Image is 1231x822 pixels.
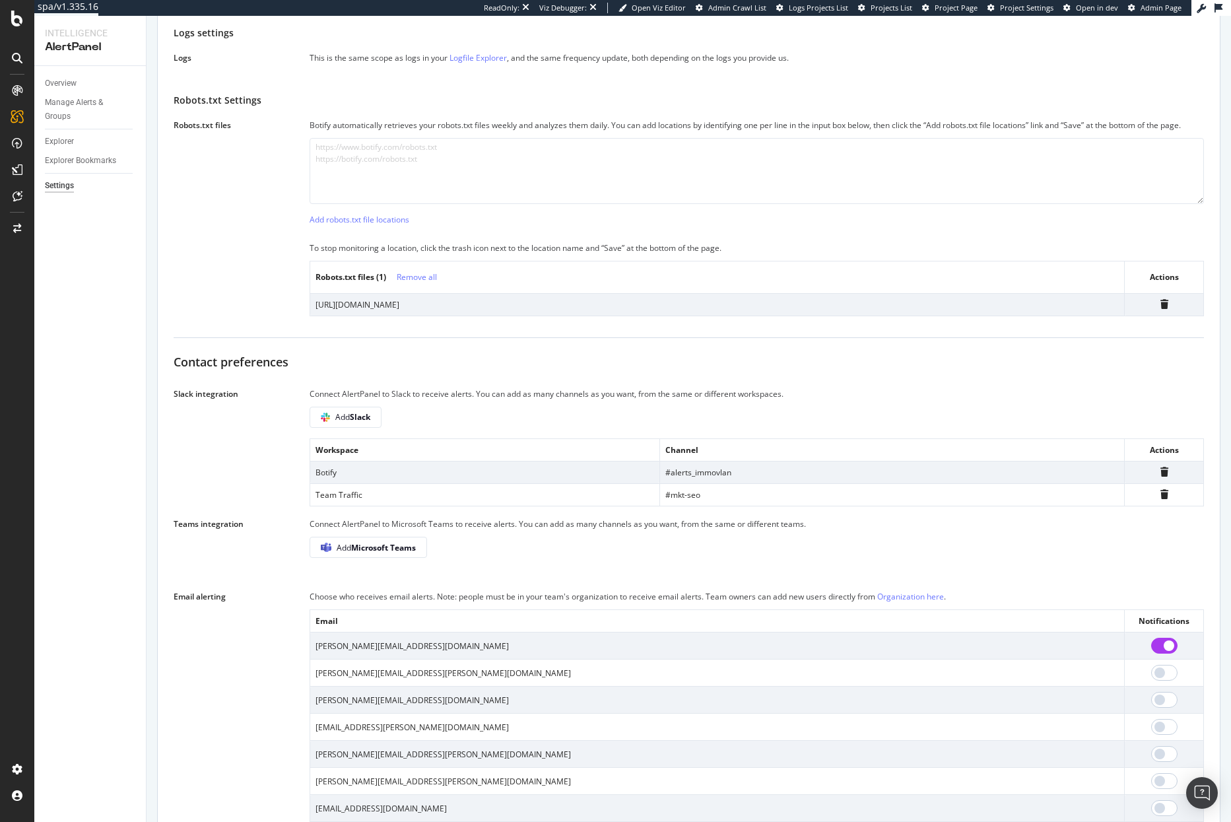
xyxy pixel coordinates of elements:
a: Admin Page [1128,3,1181,13]
td: [PERSON_NAME][EMAIL_ADDRESS][DOMAIN_NAME] [310,687,1125,714]
div: Actions [1130,271,1198,283]
span: Project Page [935,3,978,13]
td: [PERSON_NAME][EMAIL_ADDRESS][PERSON_NAME][DOMAIN_NAME] [310,741,1125,768]
th: Workspace [310,438,660,461]
div: Viz Debugger: [539,3,587,13]
td: [EMAIL_ADDRESS][PERSON_NAME][DOMAIN_NAME] [310,714,1125,741]
div: To stop monitoring a location, click the trash icon next to the location name and “Save” at the b... [310,241,1204,256]
div: Overview [45,77,77,90]
a: Manage Alerts & Groups [45,96,137,123]
div: Logs settings [174,26,1204,40]
div: Choose who receives email alerts. Note: people must be in your team's organization to receive ema... [310,590,1204,604]
a: Logfile Explorer [449,52,507,63]
td: #alerts_immovlan [659,461,1124,483]
td: Botify [310,461,660,483]
div: Settings [45,179,74,193]
span: Project Settings [1000,3,1053,13]
th: Robots.txt files ( 1 ) [310,261,1125,293]
div: Manage Alerts & Groups [45,96,124,123]
b: Slack [350,411,370,423]
a: Organization here [877,591,944,602]
button: AddSlack [310,407,382,428]
a: Project Page [922,3,978,13]
a: Project Settings [987,3,1053,13]
td: [PERSON_NAME][EMAIL_ADDRESS][PERSON_NAME][DOMAIN_NAME] [310,660,1125,687]
div: Connect AlertPanel to Slack to receive alerts. You can add as many channels as you want, from the... [310,387,1204,401]
a: Settings [45,179,137,193]
div: Open Intercom Messenger [1186,777,1218,809]
img: BGgcIL3g.png [321,413,330,422]
button: Remove all [397,267,437,288]
div: Contact preferences [174,354,1204,371]
div: Botify automatically retrieves your robots.txt files weekly and analyzes them daily. You can add ... [310,118,1204,133]
div: Connect AlertPanel to Microsoft Teams to receive alerts. You can add as many channels as you want... [310,517,1204,531]
div: Remove all [397,271,437,283]
div: ReadOnly: [484,3,519,13]
div: AlertPanel [45,40,135,55]
div: Logs [174,52,191,63]
td: Team Traffic [310,483,660,506]
td: [EMAIL_ADDRESS][DOMAIN_NAME] [310,795,1125,822]
span: Logs Projects List [789,3,848,13]
td: [PERSON_NAME][EMAIL_ADDRESS][PERSON_NAME][DOMAIN_NAME] [310,768,1125,795]
div: Slack integration [174,388,238,399]
a: Open Viz Editor [618,3,686,13]
td: [PERSON_NAME][EMAIL_ADDRESS][DOMAIN_NAME] [310,633,1125,660]
a: Explorer Bookmarks [45,154,137,168]
div: Add robots.txt file locations [310,214,409,225]
div: Explorer [45,135,74,149]
th: Channel [659,438,1124,461]
div: Robots.txt files [174,120,231,131]
div: Email alerting [174,591,226,602]
div: Explorer Bookmarks [45,154,116,168]
div: This is the same scope as logs in your , and the same frequency update, both depending on the log... [310,51,1204,65]
div: Intelligence [45,26,135,40]
span: Open in dev [1076,3,1118,13]
div: Robots.txt Settings [174,93,1204,108]
span: Open Viz Editor [632,3,686,13]
div: Actions [1130,444,1198,456]
span: Add [335,411,370,423]
a: Admin Crawl List [696,3,766,13]
a: Projects List [858,3,912,13]
a: Logs Projects List [776,3,848,13]
div: Teams integration [174,518,244,530]
span: Projects List [871,3,912,13]
button: Add robots.txt file locations [310,209,409,230]
div: Notifications [1130,615,1198,627]
a: Explorer [45,135,137,149]
a: Overview [45,77,137,90]
th: Email [310,610,1125,633]
span: Admin Page [1141,3,1181,13]
td: #mkt-seo [659,483,1124,506]
img: 8-M_K_5x.png [321,543,331,552]
a: Open in dev [1063,3,1118,13]
div: [URL][DOMAIN_NAME] [316,299,1119,310]
button: AddMicrosoft Teams [310,537,427,558]
b: Microsoft Teams [351,542,416,553]
span: Admin Crawl List [708,3,766,13]
div: Add [337,542,416,553]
